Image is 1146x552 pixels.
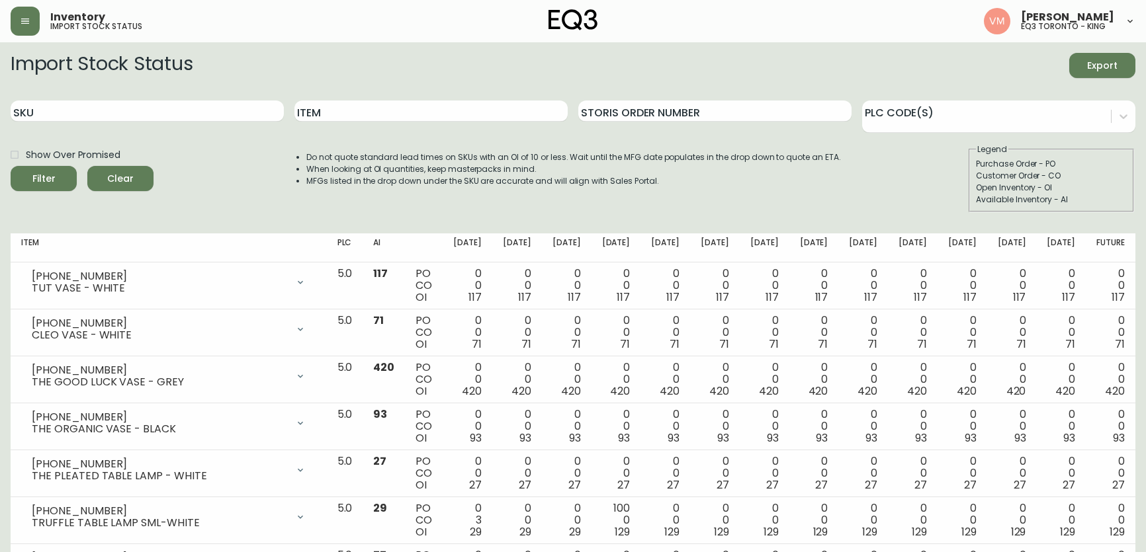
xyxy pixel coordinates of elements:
div: 0 0 [948,455,977,491]
th: [DATE] [938,233,987,262]
div: 0 0 [552,268,581,303]
div: 0 0 [750,409,779,444]
span: 29 [519,524,531,539]
span: 71 [917,336,927,352]
th: [DATE] [1036,233,1086,262]
span: OI [416,524,427,539]
span: 129 [961,524,977,539]
div: 0 0 [1047,315,1075,350]
div: 0 0 [1096,315,1125,350]
div: 0 0 [552,502,581,538]
span: 27 [766,477,779,493]
span: 117 [617,290,630,305]
span: 117 [666,290,680,305]
div: 0 0 [998,455,1026,491]
div: 0 0 [651,315,680,350]
div: 0 0 [651,455,680,491]
div: 0 0 [1096,409,1125,444]
span: 71 [1115,336,1125,352]
span: 129 [862,524,877,539]
div: 0 0 [899,409,927,444]
div: 0 0 [651,409,680,444]
span: 420 [1055,383,1075,399]
th: AI [363,233,405,262]
div: 0 0 [1096,268,1125,303]
span: 129 [1060,524,1075,539]
div: 0 0 [503,268,531,303]
th: [DATE] [640,233,690,262]
span: 27 [568,477,581,493]
span: 117 [815,290,828,305]
button: Clear [87,166,154,191]
span: Show Over Promised [26,148,120,162]
div: 0 0 [750,268,779,303]
span: 420 [660,383,680,399]
span: 117 [716,290,729,305]
th: [DATE] [542,233,592,262]
div: 0 0 [1047,362,1075,397]
span: 27 [469,477,482,493]
div: 0 0 [701,502,729,538]
div: 0 0 [849,502,877,538]
div: 0 0 [503,455,531,491]
span: 93 [1113,430,1125,446]
div: [PHONE_NUMBER]CLEO VASE - WHITE [21,315,316,344]
li: Do not quote standard lead times on SKUs with an OI of 10 or less. Wait until the MFG date popula... [306,151,841,163]
div: [PHONE_NUMBER]THE ORGANIC VASE - BLACK [21,409,316,438]
span: 117 [1013,290,1026,305]
div: PO CO [416,455,432,491]
div: 0 3 [453,502,482,538]
span: 420 [759,383,779,399]
span: OI [416,477,427,493]
td: 5.0 [327,309,363,356]
div: 100 0 [602,502,631,538]
span: 93 [569,430,581,446]
div: 0 0 [849,455,877,491]
span: 420 [1006,383,1026,399]
span: 117 [1062,290,1075,305]
div: 0 0 [453,455,482,491]
div: 0 0 [998,502,1026,538]
span: 93 [816,430,828,446]
div: 0 0 [899,455,927,491]
span: 27 [1063,477,1075,493]
span: 27 [617,477,630,493]
span: 117 [1112,290,1125,305]
span: 27 [373,453,386,469]
div: PO CO [416,315,432,350]
span: 71 [967,336,977,352]
div: [PHONE_NUMBER] [32,270,287,282]
span: 71 [1016,336,1026,352]
div: 0 0 [602,455,631,491]
span: Clear [98,171,143,187]
div: 0 0 [503,502,531,538]
div: 0 0 [453,409,482,444]
div: [PHONE_NUMBER] [32,458,287,470]
button: Filter [11,166,77,191]
span: 71 [472,336,482,352]
div: Purchase Order - PO [976,158,1127,170]
div: 0 0 [651,268,680,303]
div: THE PLEATED TABLE LAMP - WHITE [32,470,287,482]
div: 0 0 [602,315,631,350]
span: 420 [809,383,828,399]
td: 5.0 [327,356,363,403]
div: 0 0 [998,409,1026,444]
div: [PHONE_NUMBER]THE PLEATED TABLE LAMP - WHITE [21,455,316,485]
li: MFGs listed in the drop down under the SKU are accurate and will align with Sales Portal. [306,175,841,187]
span: 129 [714,524,729,539]
div: 0 0 [651,502,680,538]
div: 0 0 [948,315,977,350]
div: 0 0 [602,362,631,397]
img: logo [549,9,597,30]
div: THE ORGANIC VASE - BLACK [32,423,287,435]
span: OI [416,336,427,352]
span: 71 [719,336,729,352]
th: [DATE] [740,233,789,262]
span: 27 [1112,477,1125,493]
div: 0 0 [1047,502,1075,538]
div: Open Inventory - OI [976,182,1127,194]
span: 420 [1105,383,1125,399]
div: Available Inventory - AI [976,194,1127,206]
span: 129 [1110,524,1125,539]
